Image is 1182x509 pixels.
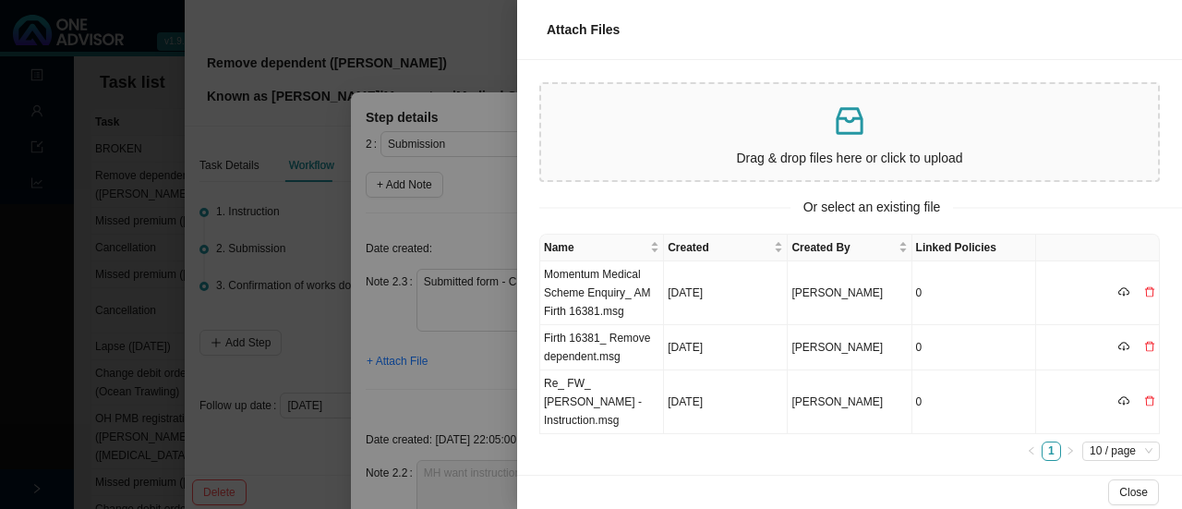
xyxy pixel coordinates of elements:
td: [DATE] [664,261,788,325]
span: Name [544,238,646,257]
li: Next Page [1061,442,1080,461]
span: 10 / page [1090,442,1152,460]
td: [DATE] [664,370,788,434]
span: Created By [791,238,894,257]
button: left [1022,442,1042,461]
li: 1 [1042,442,1061,461]
span: Close [1119,483,1148,502]
span: cloud-download [1118,395,1129,406]
span: left [1027,446,1036,455]
a: 1 [1043,442,1060,460]
div: Page Size [1082,442,1160,461]
span: cloud-download [1118,341,1129,352]
td: Firth 16381_ Remove dependent.msg [540,325,664,370]
span: delete [1144,286,1155,297]
td: 0 [912,261,1036,325]
th: Created By [788,235,911,261]
span: Created [668,238,770,257]
td: Re_ FW_ [PERSON_NAME] - Instruction.msg [540,370,664,434]
span: right [1066,446,1075,455]
span: inboxDrag & drop files here or click to upload [541,84,1158,180]
td: 0 [912,370,1036,434]
span: [PERSON_NAME] [791,341,883,354]
span: delete [1144,341,1155,352]
th: Name [540,235,664,261]
td: 0 [912,325,1036,370]
span: delete [1144,395,1155,406]
button: right [1061,442,1080,461]
th: Created [664,235,788,261]
span: Or select an existing file [790,197,954,218]
span: Attach Files [547,22,620,37]
span: [PERSON_NAME] [791,286,883,299]
th: Linked Policies [912,235,1036,261]
td: Momentum Medical Scheme Enquiry_ AM Firth 16381.msg [540,261,664,325]
p: Drag & drop files here or click to upload [549,148,1151,169]
button: Close [1108,479,1159,505]
td: [DATE] [664,325,788,370]
span: [PERSON_NAME] [791,395,883,408]
li: Previous Page [1022,442,1042,461]
span: inbox [831,103,868,139]
span: cloud-download [1118,286,1129,297]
